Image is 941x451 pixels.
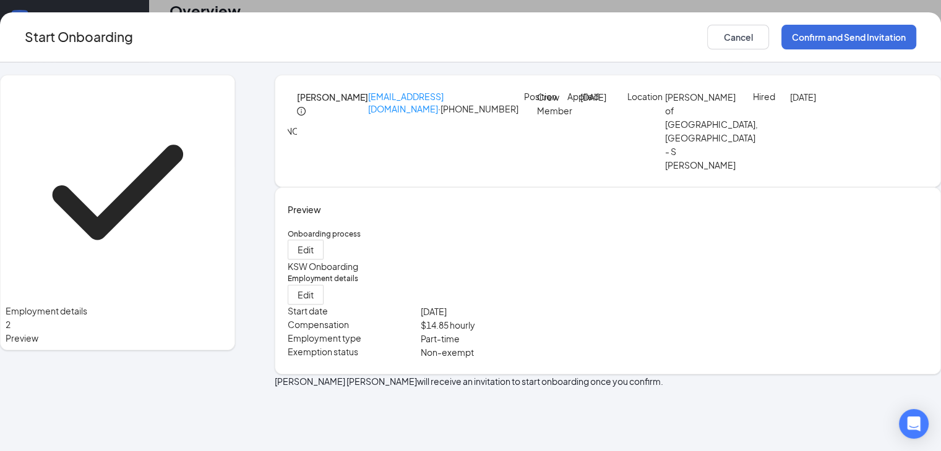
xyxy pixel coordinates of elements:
[665,90,740,172] p: [PERSON_NAME] of [GEOGRAPHIC_DATA], [GEOGRAPHIC_DATA] - S [PERSON_NAME]
[580,90,606,104] p: [DATE]
[6,80,230,304] svg: Checkmark
[286,124,299,138] div: NC
[288,305,421,317] p: Start date
[368,91,444,114] a: [EMAIL_ADDRESS][DOMAIN_NAME]
[6,319,11,330] span: 2
[288,318,421,331] p: Compensation
[288,332,421,344] p: Employment type
[368,90,525,159] p: · [PHONE_NUMBER]
[421,305,608,318] p: [DATE]
[537,90,563,117] p: Crew Member
[627,90,665,103] p: Location
[288,345,421,358] p: Exemption status
[567,90,580,103] p: Applied
[297,90,368,104] h4: [PERSON_NAME]
[753,90,791,103] p: Hired
[288,273,928,284] h5: Employment details
[288,285,324,305] button: Edit
[288,240,324,259] button: Edit
[790,90,865,104] p: [DATE]
[899,409,929,439] div: Open Intercom Messenger
[275,374,941,388] p: [PERSON_NAME] [PERSON_NAME] will receive an invitation to start onboarding once you confirm.
[288,203,928,216] h4: Preview
[298,289,314,301] span: Edit
[421,345,608,359] p: Non-exempt
[524,90,537,103] p: Position
[288,261,358,272] span: KSW Onboarding
[297,107,306,116] span: info-circle
[6,331,230,345] span: Preview
[421,318,608,332] p: $ 14.85 hourly
[25,27,133,47] h3: Start Onboarding
[781,25,916,49] button: Confirm and Send Invitation
[6,304,230,318] span: Employment details
[421,332,608,345] p: Part-time
[707,25,769,49] button: Cancel
[298,243,314,256] span: Edit
[288,229,928,240] h5: Onboarding process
